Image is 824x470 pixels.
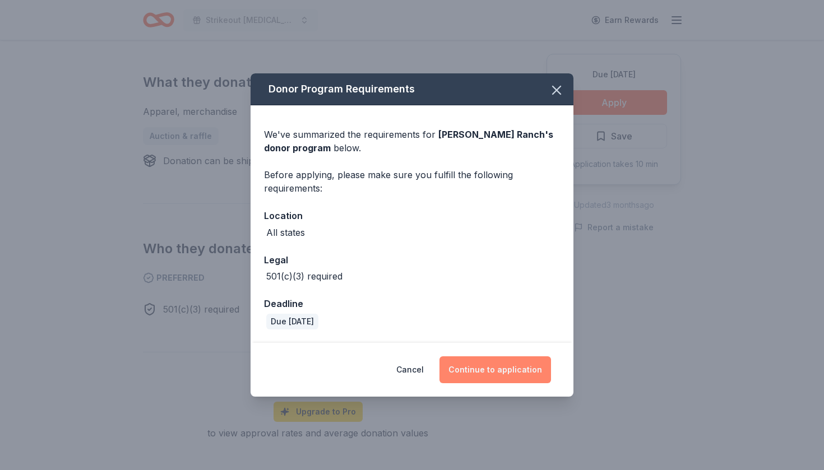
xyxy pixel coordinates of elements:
button: Continue to application [439,356,551,383]
div: 501(c)(3) required [266,269,342,283]
div: Legal [264,253,560,267]
div: All states [266,226,305,239]
div: Location [264,208,560,223]
button: Cancel [396,356,424,383]
div: Before applying, please make sure you fulfill the following requirements: [264,168,560,195]
div: Due [DATE] [266,314,318,329]
div: We've summarized the requirements for below. [264,128,560,155]
div: Deadline [264,296,560,311]
div: Donor Program Requirements [251,73,573,105]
